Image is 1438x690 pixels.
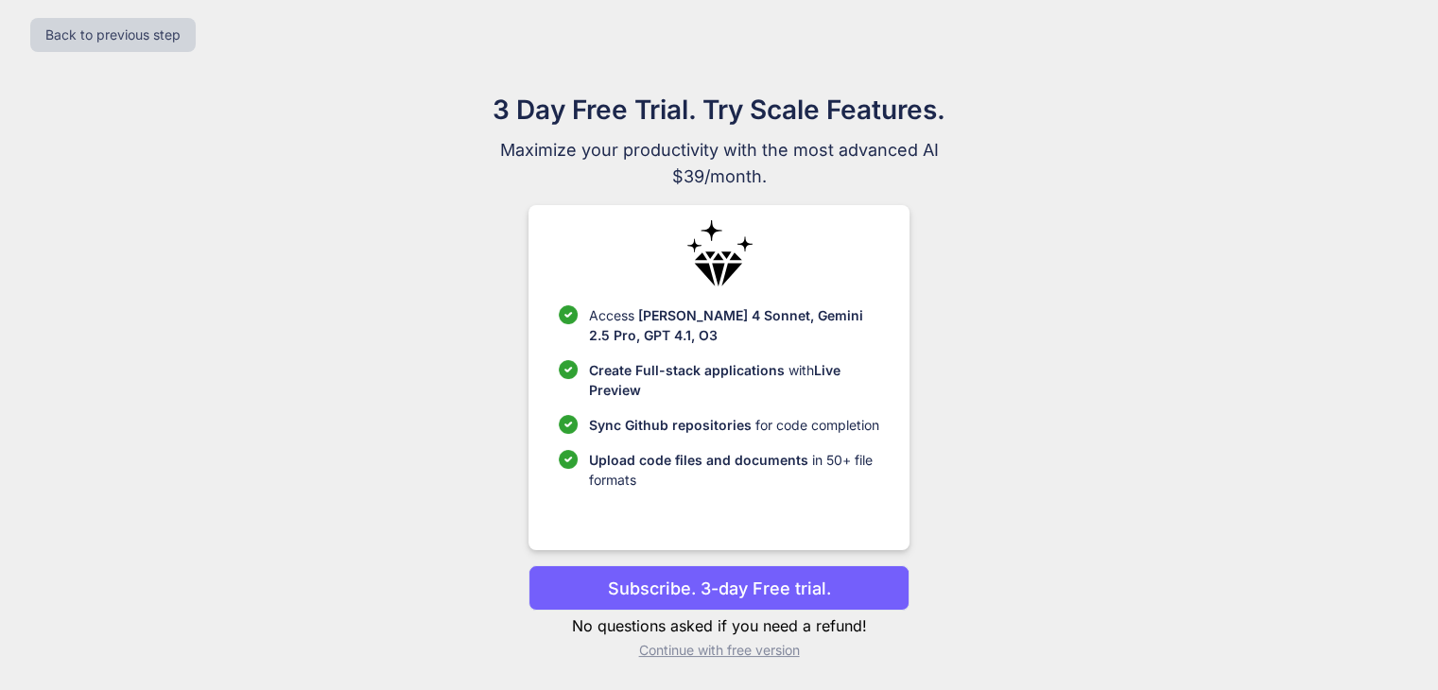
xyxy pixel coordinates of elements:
[589,360,879,400] p: with
[589,417,752,433] span: Sync Github repositories
[559,415,578,434] img: checklist
[559,305,578,324] img: checklist
[528,565,910,611] button: Subscribe. 3-day Free trial.
[528,614,910,637] p: No questions asked if you need a refund!
[30,18,196,52] button: Back to previous step
[402,164,1037,190] span: $39/month.
[402,90,1037,129] h1: 3 Day Free Trial. Try Scale Features.
[589,305,879,345] p: Access
[589,415,879,435] p: for code completion
[559,450,578,469] img: checklist
[608,576,831,601] p: Subscribe. 3-day Free trial.
[589,307,863,343] span: [PERSON_NAME] 4 Sonnet, Gemini 2.5 Pro, GPT 4.1, O3
[559,360,578,379] img: checklist
[589,452,808,468] span: Upload code files and documents
[589,362,788,378] span: Create Full-stack applications
[589,450,879,490] p: in 50+ file formats
[528,641,910,660] p: Continue with free version
[402,137,1037,164] span: Maximize your productivity with the most advanced AI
